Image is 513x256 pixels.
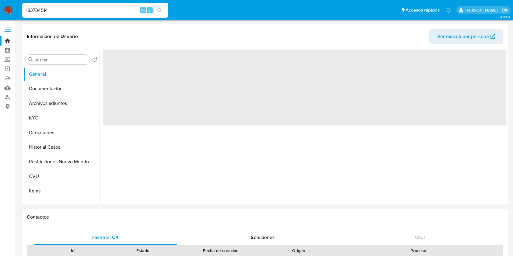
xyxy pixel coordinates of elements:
button: Archivos adjuntos [23,96,99,111]
p: patricia.mayol@mercadolibre.com [466,7,500,13]
button: Documentación [23,81,99,96]
button: Buscar [28,57,33,62]
button: Direcciones [23,125,99,140]
input: Buscar usuario o caso... [22,6,168,14]
button: CVU [23,169,99,184]
span: Historial CX [92,234,119,241]
button: Historial Casos [23,140,99,154]
a: Notificaciones [446,8,451,13]
button: Ver mirada por persona [429,29,503,44]
input: Buscar [34,57,87,63]
span: Chat [415,234,425,241]
a: Salir [502,7,508,13]
span: Soluciones [251,234,275,241]
div: Fecha de creación [182,247,259,254]
div: Proceso [338,247,499,254]
div: Id [42,247,104,254]
span: Ver mirada por persona [437,29,489,44]
button: Restricciones Nuevo Mundo [23,154,99,169]
button: Lista Interna [23,198,99,213]
button: General [23,67,99,81]
span: Accesos rápidos [406,7,440,13]
span: ‌ [103,50,507,126]
button: KYC [23,111,99,125]
span: s [149,7,151,13]
button: Items [23,184,99,198]
button: search-icon [153,6,166,15]
span: Alt [141,7,145,13]
h1: Información de Usuario [27,33,78,40]
div: Origen [268,247,330,254]
div: Estado [112,247,174,254]
h1: Contactos [27,214,503,220]
button: Volver al orden por defecto [92,57,97,64]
